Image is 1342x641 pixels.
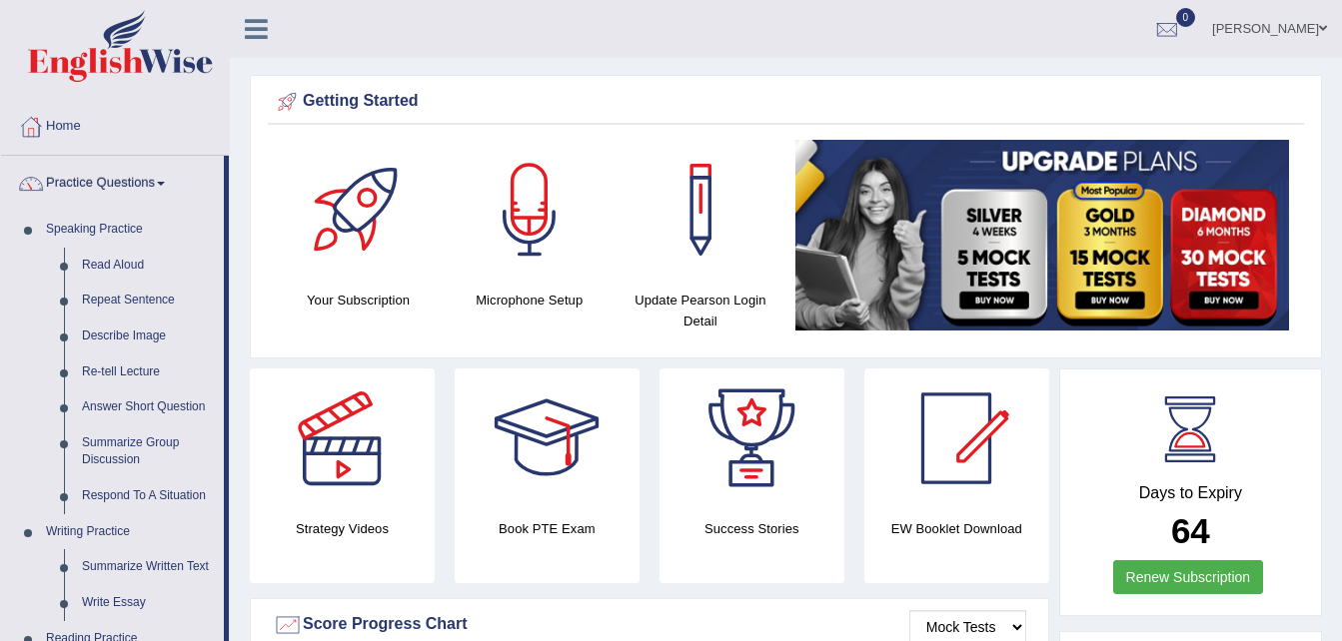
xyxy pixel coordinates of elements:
a: Speaking Practice [37,212,224,248]
img: small5.jpg [795,140,1289,330]
h4: Success Stories [660,518,844,539]
h4: Days to Expiry [1082,484,1299,502]
a: Renew Subscription [1113,560,1264,594]
a: Repeat Sentence [73,283,224,319]
a: Writing Practice [37,514,224,550]
a: Answer Short Question [73,389,224,425]
a: Write Essay [73,585,224,621]
div: Score Progress Chart [273,610,1026,640]
h4: Book PTE Exam [455,518,640,539]
a: Practice Questions [1,156,224,206]
a: Describe Image [73,319,224,354]
h4: EW Booklet Download [864,518,1049,539]
h4: Microphone Setup [454,290,605,311]
a: Re-tell Lecture [73,354,224,390]
a: Respond To A Situation [73,478,224,514]
b: 64 [1171,511,1210,550]
h4: Update Pearson Login Detail [625,290,775,331]
a: Home [1,99,229,149]
a: Summarize Written Text [73,549,224,585]
span: 0 [1176,8,1196,27]
h4: Your Subscription [283,290,434,311]
div: Getting Started [273,87,1299,117]
a: Read Aloud [73,248,224,284]
a: Summarize Group Discussion [73,425,224,478]
h4: Strategy Videos [250,518,435,539]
